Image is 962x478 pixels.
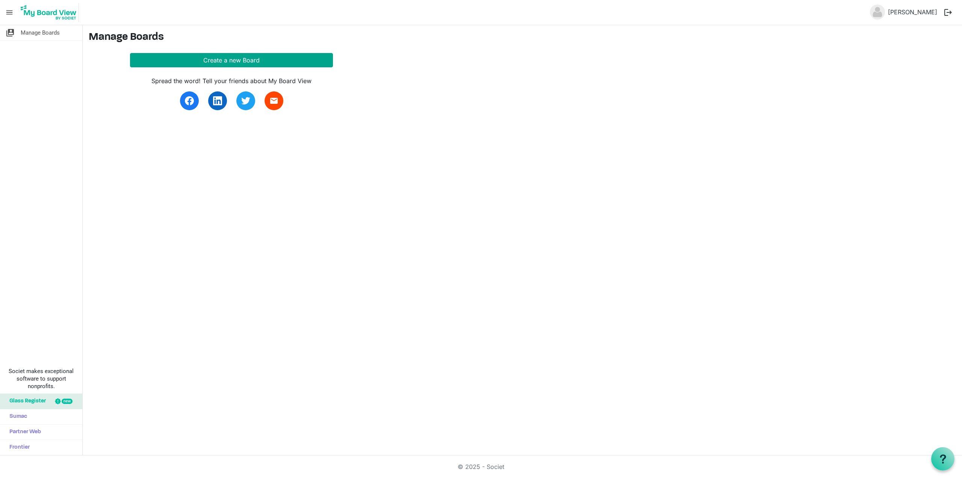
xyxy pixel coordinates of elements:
h3: Manage Boards [89,31,956,44]
span: Sumac [6,409,27,424]
span: switch_account [6,25,15,40]
div: Spread the word! Tell your friends about My Board View [130,76,333,85]
span: menu [2,5,17,20]
a: email [265,91,283,110]
img: My Board View Logo [18,3,79,22]
img: no-profile-picture.svg [870,5,885,20]
span: Glass Register [6,394,46,409]
span: Frontier [6,440,30,455]
button: logout [940,5,956,20]
img: facebook.svg [185,96,194,105]
span: Manage Boards [21,25,60,40]
span: email [269,96,278,105]
a: [PERSON_NAME] [885,5,940,20]
button: Create a new Board [130,53,333,67]
a: My Board View Logo [18,3,82,22]
a: © 2025 - Societ [458,463,504,470]
div: new [62,399,73,404]
span: Partner Web [6,425,41,440]
img: linkedin.svg [213,96,222,105]
img: twitter.svg [241,96,250,105]
span: Societ makes exceptional software to support nonprofits. [3,367,79,390]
